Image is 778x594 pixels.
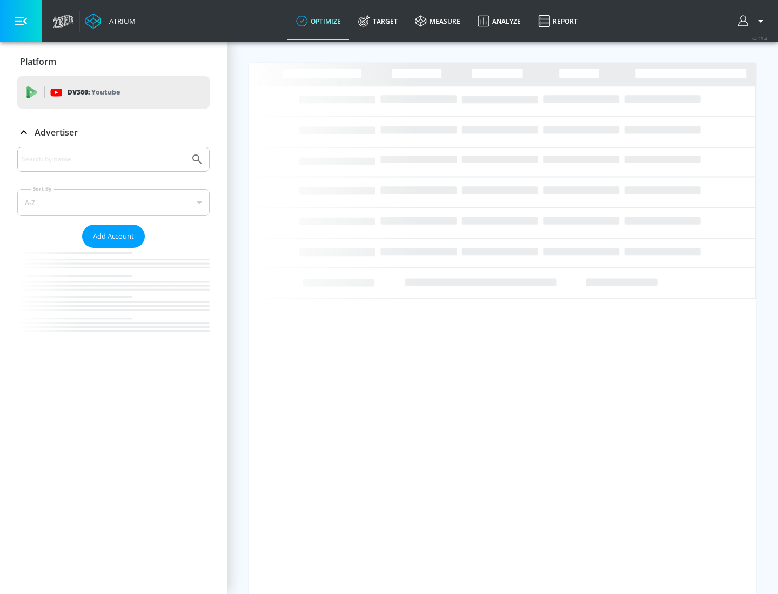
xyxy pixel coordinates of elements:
[105,16,136,26] div: Atrium
[17,76,210,109] div: DV360: Youtube
[91,86,120,98] p: Youtube
[35,126,78,138] p: Advertiser
[17,248,210,353] nav: list of Advertiser
[82,225,145,248] button: Add Account
[85,13,136,29] a: Atrium
[350,2,406,40] a: Target
[752,36,767,42] span: v 4.25.4
[68,86,120,98] p: DV360:
[17,46,210,77] div: Platform
[529,2,586,40] a: Report
[22,152,185,166] input: Search by name
[31,185,54,192] label: Sort By
[20,56,56,67] p: Platform
[17,189,210,216] div: A-Z
[469,2,529,40] a: Analyze
[287,2,350,40] a: optimize
[17,147,210,353] div: Advertiser
[93,230,134,242] span: Add Account
[17,117,210,147] div: Advertiser
[406,2,469,40] a: measure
